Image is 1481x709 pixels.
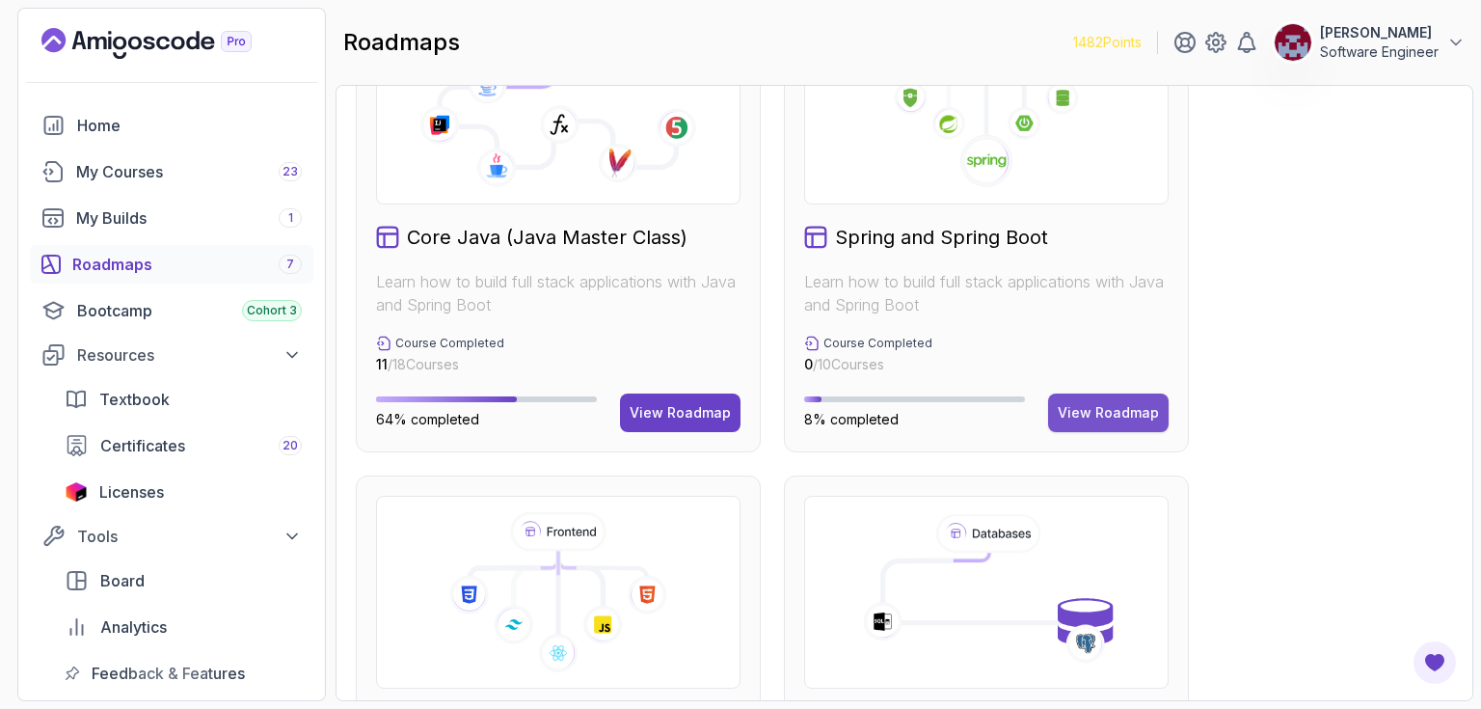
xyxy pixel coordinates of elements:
[247,303,297,318] span: Cohort 3
[1275,24,1311,61] img: user profile image
[407,224,687,251] h2: Core Java (Java Master Class)
[376,356,388,372] span: 11
[630,403,731,423] div: View Roadmap
[53,608,313,646] a: analytics
[283,438,298,453] span: 20
[283,164,298,179] span: 23
[1320,23,1439,42] p: [PERSON_NAME]
[72,253,302,276] div: Roadmaps
[30,106,313,145] a: home
[77,525,302,548] div: Tools
[376,355,504,374] p: / 18 Courses
[376,411,479,427] span: 64% completed
[41,28,296,59] a: Landing page
[343,27,460,58] h2: roadmaps
[823,336,932,351] p: Course Completed
[1048,394,1169,432] button: View Roadmap
[620,394,740,432] button: View Roadmap
[99,480,164,504] span: Licenses
[53,473,313,511] a: licenses
[835,224,1048,251] h2: Spring and Spring Boot
[804,355,932,374] p: / 10 Courses
[92,662,245,685] span: Feedback & Features
[100,569,145,592] span: Board
[376,270,740,316] p: Learn how to build full stack applications with Java and Spring Boot
[76,160,302,183] div: My Courses
[1412,640,1458,686] button: Open Feedback Button
[30,519,313,554] button: Tools
[30,245,313,284] a: roadmaps
[30,291,313,330] a: bootcamp
[288,210,293,226] span: 1
[30,338,313,372] button: Resources
[53,426,313,465] a: certificates
[100,615,167,639] span: Analytics
[286,257,294,272] span: 7
[1073,33,1142,52] p: 1482 Points
[76,206,302,230] div: My Builds
[30,152,313,191] a: courses
[395,336,504,351] p: Course Completed
[53,561,313,600] a: board
[1274,23,1466,62] button: user profile image[PERSON_NAME]Software Engineer
[77,343,302,367] div: Resources
[100,434,185,457] span: Certificates
[804,356,813,372] span: 0
[804,270,1169,316] p: Learn how to build full stack applications with Java and Spring Boot
[1320,42,1439,62] p: Software Engineer
[804,411,899,427] span: 8% completed
[53,654,313,693] a: feedback
[99,388,170,411] span: Textbook
[77,299,302,322] div: Bootcamp
[77,114,302,137] div: Home
[30,199,313,237] a: builds
[53,380,313,419] a: textbook
[1058,403,1159,423] div: View Roadmap
[65,482,88,502] img: jetbrains icon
